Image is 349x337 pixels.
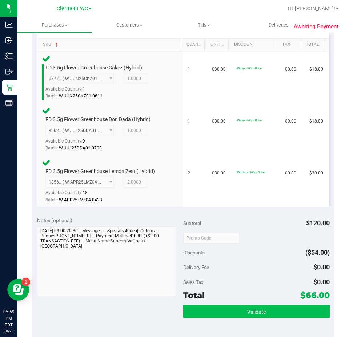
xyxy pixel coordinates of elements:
span: Customers [92,22,166,28]
inline-svg: Inbound [5,37,13,44]
span: Purchases [17,22,92,28]
span: Clermont WC [57,5,88,12]
span: $0.00 [285,66,296,73]
span: $0.00 [285,170,296,177]
button: Validate [183,305,330,318]
div: Available Quantity: [45,84,117,98]
span: $30.00 [309,170,323,177]
span: $18.00 [309,66,323,73]
span: Total [183,290,205,300]
span: W-JUN25CKZ01-0611 [59,93,103,99]
span: 50ghlmz: 50% off line [236,170,265,174]
span: 2 [188,170,190,177]
span: 40dep: 40% off line [236,119,262,122]
span: ($54.00) [305,249,330,256]
iframe: Resource center [7,279,29,301]
span: $0.00 [313,263,330,271]
div: Available Quantity: [45,136,117,150]
span: FD 3.5g Flower Greenhouse Lemon Zest (Hybrid) [45,168,155,175]
a: Tills [167,17,241,33]
a: Total [306,42,321,48]
span: Subtotal [183,220,201,226]
inline-svg: Inventory [5,52,13,60]
span: Batch: [45,145,58,151]
span: 1 [188,66,190,73]
span: Delivery Fee [183,264,209,270]
span: $30.00 [212,66,226,73]
span: Validate [247,309,266,315]
span: Batch: [45,197,58,202]
span: $30.00 [212,118,226,125]
span: 1 [83,87,85,92]
a: Discount [234,42,273,48]
span: Batch: [45,93,58,99]
input: Promo Code [183,233,240,244]
a: SKU [43,42,178,48]
span: Hi, [PERSON_NAME]! [288,5,335,11]
span: FD 3.5g Flower Greenhouse Don Dada (Hybrid) [45,116,151,123]
p: 08/20 [3,328,14,334]
span: Deliveries [259,22,298,28]
span: $0.00 [313,278,330,286]
span: $120.00 [306,219,330,227]
span: Awaiting Payment [294,23,338,31]
span: $0.00 [285,118,296,125]
iframe: Resource center unread badge [21,278,30,286]
span: $18.00 [309,118,323,125]
span: $66.00 [300,290,330,300]
p: 05:59 PM EDT [3,309,14,328]
span: Discounts [183,246,205,259]
inline-svg: Analytics [5,21,13,28]
inline-svg: Reports [5,99,13,107]
a: Quantity [186,42,202,48]
span: 9 [83,139,85,144]
span: 18 [83,190,88,195]
span: Tills [167,22,241,28]
span: Notes (optional) [37,217,72,223]
a: Tax [282,42,297,48]
span: FD 3.5g Flower Greenhouse Cakez (Hybrid) [45,64,142,71]
inline-svg: Outbound [5,68,13,75]
span: W-APR25LMZ04-0423 [59,197,102,202]
inline-svg: Retail [5,84,13,91]
a: Unit Price [210,42,226,48]
div: Available Quantity: [45,188,117,202]
span: 40dep: 40% off line [236,67,262,70]
span: $30.00 [212,170,226,177]
a: Deliveries [241,17,316,33]
span: Sales Tax [183,279,204,285]
a: Customers [92,17,167,33]
span: 1 [188,118,190,125]
span: W-JUL25DDA01-0708 [59,145,102,151]
a: Purchases [17,17,92,33]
